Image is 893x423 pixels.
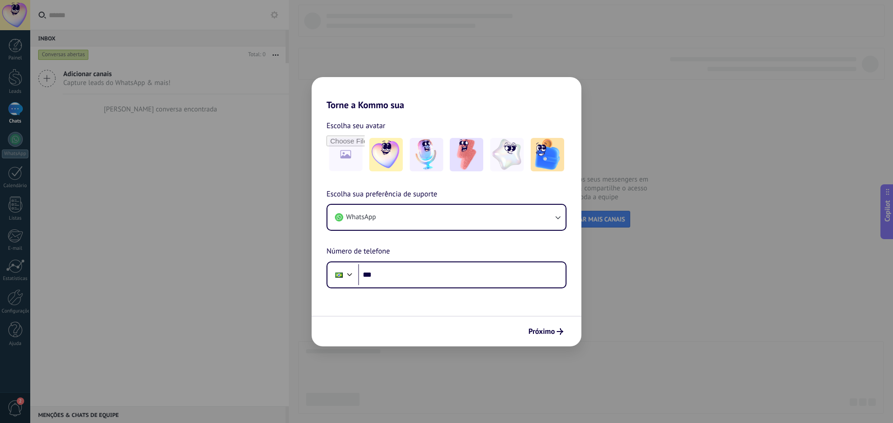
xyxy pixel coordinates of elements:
span: WhatsApp [346,213,376,222]
span: Escolha seu avatar [327,120,386,132]
img: -2.jpeg [410,138,443,171]
h2: Torne a Kommo sua [312,77,581,111]
span: Escolha sua preferência de suporte [327,189,437,201]
img: -4.jpeg [490,138,524,171]
img: -3.jpeg [450,138,483,171]
span: Próximo [528,328,555,335]
img: -1.jpeg [369,138,403,171]
div: Brazil: + 55 [330,265,348,285]
button: WhatsApp [327,205,566,230]
button: Próximo [524,324,567,339]
span: Número de telefone [327,246,390,258]
img: -5.jpeg [531,138,564,171]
